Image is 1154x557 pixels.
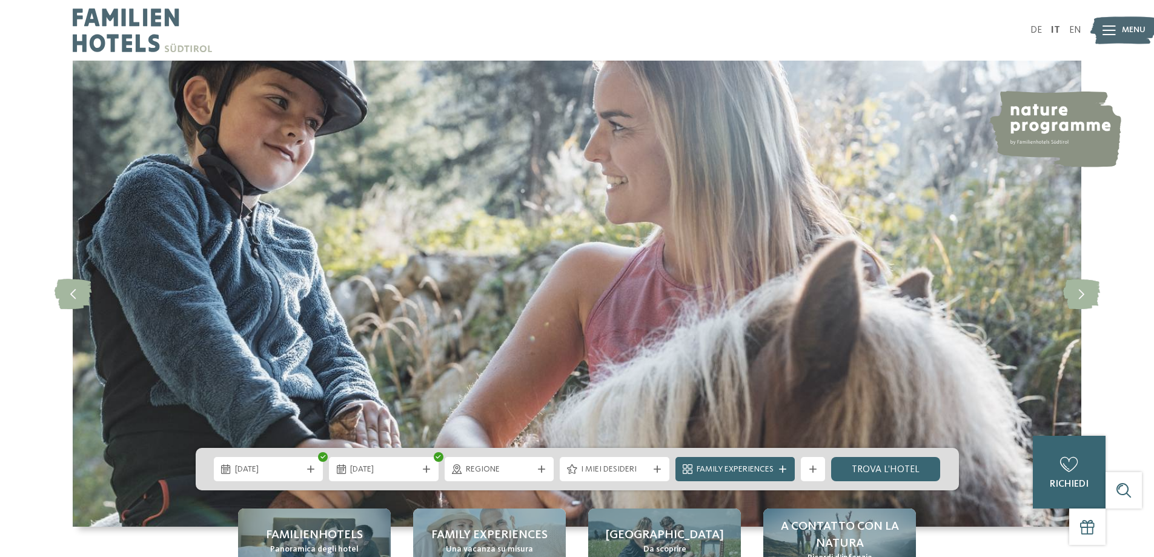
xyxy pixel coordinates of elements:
span: Regione [466,464,533,476]
span: Una vacanza su misura [446,544,533,556]
span: I miei desideri [581,464,648,476]
span: [GEOGRAPHIC_DATA] [606,527,724,544]
a: richiedi [1033,436,1106,509]
a: EN [1069,25,1081,35]
span: Da scoprire [643,544,686,556]
span: Family Experiences [697,464,774,476]
span: Menu [1122,24,1146,36]
span: A contatto con la natura [775,518,904,552]
img: Family hotel Alto Adige: the happy family places! [73,61,1081,527]
span: Family experiences [431,527,548,544]
a: DE [1030,25,1042,35]
span: Panoramica degli hotel [270,544,359,556]
a: trova l’hotel [831,457,941,481]
img: nature programme by Familienhotels Südtirol [988,91,1121,167]
span: richiedi [1050,479,1089,489]
span: Familienhotels [266,527,363,544]
a: IT [1051,25,1060,35]
span: [DATE] [235,464,302,476]
span: [DATE] [350,464,417,476]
